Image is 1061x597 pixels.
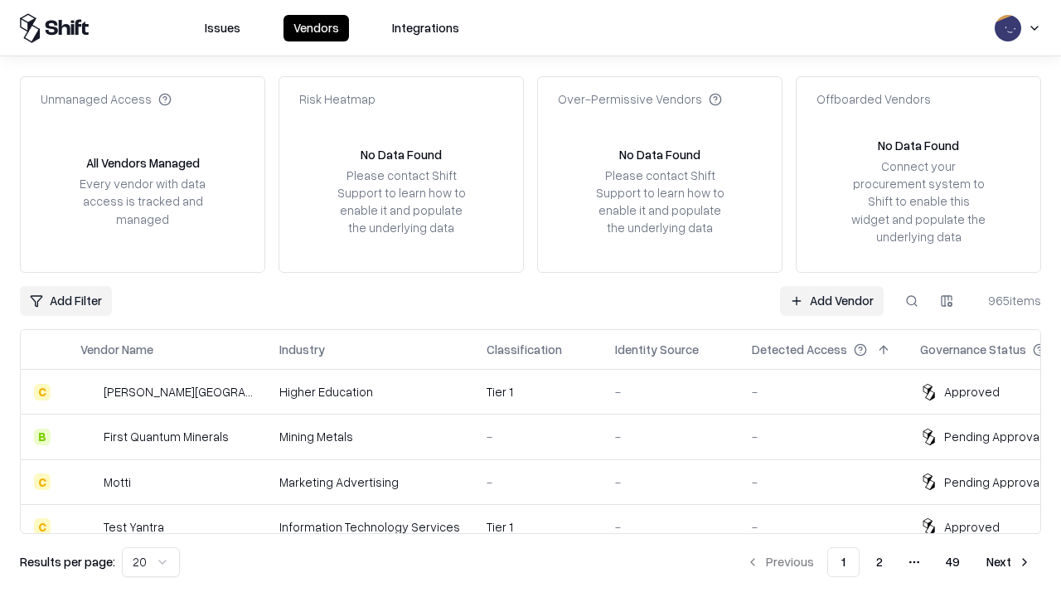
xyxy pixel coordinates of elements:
[752,473,894,491] div: -
[752,518,894,536] div: -
[736,547,1041,577] nav: pagination
[944,428,1042,445] div: Pending Approval
[34,384,51,400] div: C
[976,547,1041,577] button: Next
[279,428,460,445] div: Mining Metals
[615,341,699,358] div: Identity Source
[752,383,894,400] div: -
[615,383,725,400] div: -
[382,15,469,41] button: Integrations
[20,553,115,570] p: Results per page:
[878,137,959,154] div: No Data Found
[279,473,460,491] div: Marketing Advertising
[850,158,987,245] div: Connect your procurement system to Shift to enable this widget and populate the underlying data
[591,167,729,237] div: Please contact Shift Support to learn how to enable it and populate the underlying data
[34,473,51,490] div: C
[933,547,973,577] button: 49
[86,154,200,172] div: All Vendors Managed
[34,518,51,535] div: C
[80,429,97,445] img: First Quantum Minerals
[104,518,164,536] div: Test Yantra
[283,15,349,41] button: Vendors
[487,518,589,536] div: Tier 1
[944,473,1042,491] div: Pending Approval
[487,383,589,400] div: Tier 1
[80,473,97,490] img: Motti
[944,383,1000,400] div: Approved
[20,286,112,316] button: Add Filter
[816,90,931,108] div: Offboarded Vendors
[80,518,97,535] img: Test Yantra
[279,341,325,358] div: Industry
[279,383,460,400] div: Higher Education
[104,383,253,400] div: [PERSON_NAME][GEOGRAPHIC_DATA]
[41,90,172,108] div: Unmanaged Access
[615,518,725,536] div: -
[827,547,860,577] button: 1
[780,286,884,316] a: Add Vendor
[752,341,847,358] div: Detected Access
[863,547,896,577] button: 2
[74,175,211,227] div: Every vendor with data access is tracked and managed
[361,146,442,163] div: No Data Found
[487,341,562,358] div: Classification
[34,429,51,445] div: B
[615,473,725,491] div: -
[615,428,725,445] div: -
[920,341,1026,358] div: Governance Status
[104,428,229,445] div: First Quantum Minerals
[558,90,722,108] div: Over-Permissive Vendors
[332,167,470,237] div: Please contact Shift Support to learn how to enable it and populate the underlying data
[752,428,894,445] div: -
[80,384,97,400] img: Reichman University
[80,341,153,358] div: Vendor Name
[944,518,1000,536] div: Approved
[619,146,700,163] div: No Data Found
[279,518,460,536] div: Information Technology Services
[487,473,589,491] div: -
[195,15,250,41] button: Issues
[487,428,589,445] div: -
[299,90,375,108] div: Risk Heatmap
[975,292,1041,309] div: 965 items
[104,473,131,491] div: Motti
